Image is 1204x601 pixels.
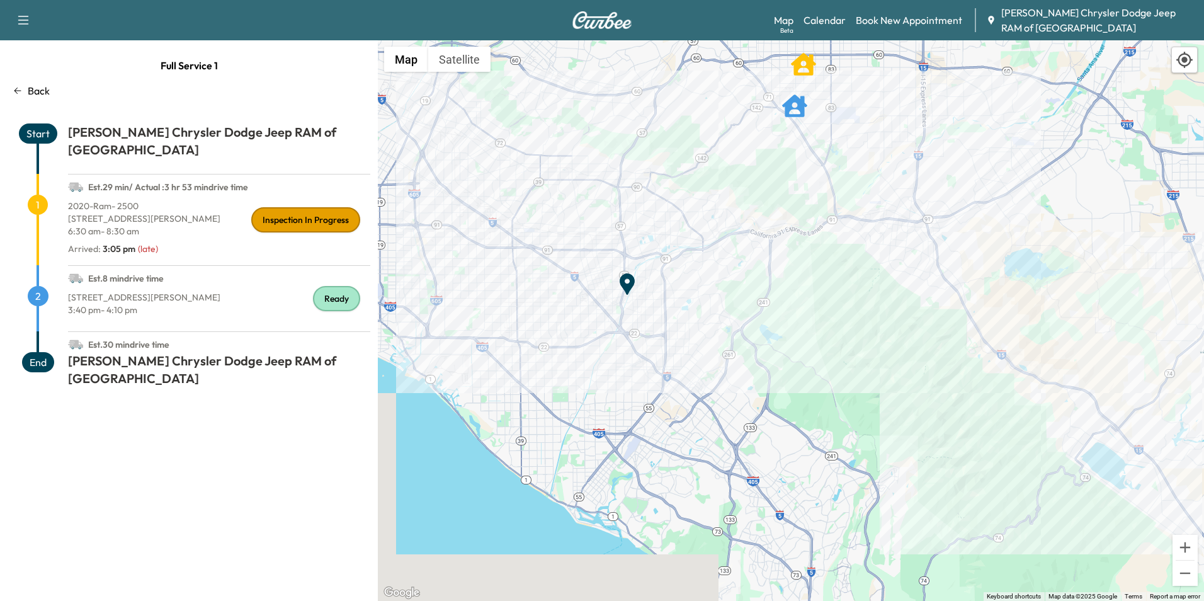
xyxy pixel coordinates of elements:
div: Recenter map [1171,47,1198,73]
p: [STREET_ADDRESS][PERSON_NAME] [68,291,370,304]
a: Book New Appointment [856,13,962,28]
button: Show street map [384,47,428,72]
div: Beta [780,26,793,35]
button: Zoom out [1173,561,1198,586]
span: [PERSON_NAME] Chrysler Dodge Jeep RAM of [GEOGRAPHIC_DATA] [1001,5,1194,35]
p: 2020 - Ram - 2500 [68,200,370,212]
span: Start [19,123,57,144]
h1: [PERSON_NAME] Chrysler Dodge Jeep RAM of [GEOGRAPHIC_DATA] [68,352,370,392]
a: Terms (opens in new tab) [1125,593,1142,600]
p: 6:30 am - 8:30 am [68,225,370,238]
span: Est. 30 min drive time [88,339,169,350]
button: Zoom in [1173,535,1198,560]
gmp-advanced-marker: End Point [615,265,640,290]
div: Ready [313,286,360,311]
a: Calendar [804,13,846,28]
div: Inspection In Progress [251,207,360,232]
span: Map data ©2025 Google [1048,593,1117,600]
img: Curbee Logo [572,11,632,29]
a: Report a map error [1150,593,1200,600]
span: 1 [28,195,48,215]
p: Back [28,83,50,98]
button: Keyboard shortcuts [987,592,1041,601]
span: Full Service 1 [161,53,218,78]
button: Show satellite imagery [428,47,491,72]
span: Est. 8 min drive time [88,273,164,284]
a: MapBeta [774,13,793,28]
span: Est. 29 min / Actual : 3 hr 53 min drive time [88,181,248,193]
p: Arrived : [68,243,135,255]
p: [STREET_ADDRESS][PERSON_NAME] [68,212,370,225]
img: Google [381,585,423,601]
span: 2 [28,286,48,306]
a: Open this area in Google Maps (opens a new window) [381,585,423,601]
span: ( late ) [138,243,158,255]
h1: [PERSON_NAME] Chrysler Dodge Jeep RAM of [GEOGRAPHIC_DATA] [68,123,370,164]
p: 3:40 pm - 4:10 pm [68,304,370,316]
span: End [22,352,54,372]
span: 3:05 pm [103,243,135,255]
